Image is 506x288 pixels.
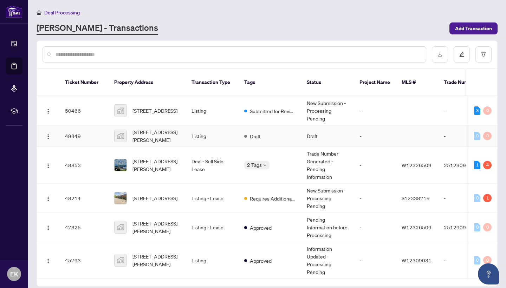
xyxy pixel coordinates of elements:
[483,132,492,140] div: 0
[45,196,51,202] img: Logo
[483,106,492,115] div: 0
[483,161,492,169] div: 4
[402,162,432,168] span: W12326509
[437,52,442,57] span: download
[247,161,262,169] span: 2 Tags
[186,184,239,213] td: Listing - Lease
[250,132,261,140] span: Draft
[474,223,480,231] div: 0
[354,125,396,147] td: -
[354,147,396,184] td: -
[481,52,486,57] span: filter
[483,223,492,231] div: 0
[474,132,480,140] div: 0
[132,194,177,202] span: [STREET_ADDRESS]
[432,46,448,63] button: download
[186,96,239,125] td: Listing
[438,242,487,279] td: -
[45,258,51,264] img: Logo
[115,159,126,171] img: thumbnail-img
[438,147,487,184] td: 2512909
[45,109,51,114] img: Logo
[478,263,499,284] button: Open asap
[59,184,109,213] td: 48214
[186,242,239,279] td: Listing
[475,46,492,63] button: filter
[132,157,180,173] span: [STREET_ADDRESS][PERSON_NAME]
[250,224,272,231] span: Approved
[59,242,109,279] td: 45793
[263,163,267,167] span: down
[301,96,354,125] td: New Submission - Processing Pending
[132,128,180,144] span: [STREET_ADDRESS][PERSON_NAME]
[483,194,492,202] div: 1
[354,213,396,242] td: -
[115,221,126,233] img: thumbnail-img
[186,69,239,96] th: Transaction Type
[132,220,180,235] span: [STREET_ADDRESS][PERSON_NAME]
[59,213,109,242] td: 47325
[250,195,296,202] span: Requires Additional Docs
[438,69,487,96] th: Trade Number
[115,192,126,204] img: thumbnail-img
[132,107,177,114] span: [STREET_ADDRESS]
[354,242,396,279] td: -
[43,159,54,171] button: Logo
[402,257,432,263] span: W12309031
[301,213,354,242] td: Pending Information before Processing
[132,253,180,268] span: [STREET_ADDRESS][PERSON_NAME]
[45,134,51,139] img: Logo
[45,163,51,169] img: Logo
[438,96,487,125] td: -
[250,107,296,115] span: Submitted for Review
[449,22,498,34] button: Add Transaction
[474,106,480,115] div: 3
[109,69,186,96] th: Property Address
[354,96,396,125] td: -
[43,130,54,142] button: Logo
[474,161,480,169] div: 1
[402,224,432,230] span: W12326509
[438,125,487,147] td: -
[37,10,41,15] span: home
[186,147,239,184] td: Deal - Sell Side Lease
[455,23,492,34] span: Add Transaction
[239,69,301,96] th: Tags
[474,256,480,264] div: 0
[43,192,54,204] button: Logo
[301,242,354,279] td: Information Updated - Processing Pending
[301,69,354,96] th: Status
[115,254,126,266] img: thumbnail-img
[301,125,354,147] td: Draft
[186,213,239,242] td: Listing - Lease
[438,184,487,213] td: -
[59,125,109,147] td: 49849
[37,22,158,35] a: [PERSON_NAME] - Transactions
[186,125,239,147] td: Listing
[59,69,109,96] th: Ticket Number
[354,69,396,96] th: Project Name
[474,194,480,202] div: 0
[6,5,22,18] img: logo
[438,213,487,242] td: 2512909
[301,147,354,184] td: Trade Number Generated - Pending Information
[454,46,470,63] button: edit
[45,225,51,231] img: Logo
[44,9,80,16] span: Deal Processing
[43,255,54,266] button: Logo
[459,52,464,57] span: edit
[10,269,18,279] span: EK
[402,195,430,201] span: S12338719
[250,257,272,264] span: Approved
[43,222,54,233] button: Logo
[43,105,54,116] button: Logo
[301,184,354,213] td: New Submission - Processing Pending
[354,184,396,213] td: -
[59,96,109,125] td: 50466
[396,69,438,96] th: MLS #
[59,147,109,184] td: 48853
[115,130,126,142] img: thumbnail-img
[483,256,492,264] div: 0
[115,105,126,117] img: thumbnail-img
